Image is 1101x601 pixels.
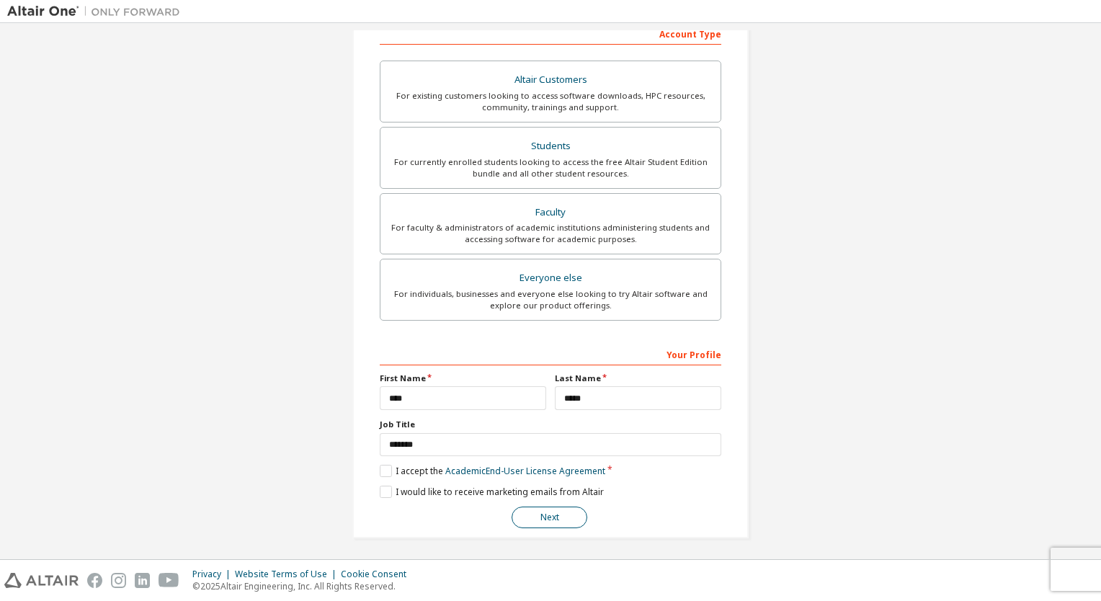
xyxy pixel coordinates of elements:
div: Everyone else [389,268,712,288]
label: I accept the [380,465,605,477]
img: youtube.svg [159,573,179,588]
img: linkedin.svg [135,573,150,588]
img: facebook.svg [87,573,102,588]
img: instagram.svg [111,573,126,588]
div: For faculty & administrators of academic institutions administering students and accessing softwa... [389,222,712,245]
label: Job Title [380,419,721,430]
div: Faculty [389,202,712,223]
a: Academic End-User License Agreement [445,465,605,477]
button: Next [512,507,587,528]
div: Altair Customers [389,70,712,90]
img: altair_logo.svg [4,573,79,588]
div: For existing customers looking to access software downloads, HPC resources, community, trainings ... [389,90,712,113]
div: Privacy [192,569,235,580]
div: Account Type [380,22,721,45]
div: For individuals, businesses and everyone else looking to try Altair software and explore our prod... [389,288,712,311]
div: Website Terms of Use [235,569,341,580]
p: © 2025 Altair Engineering, Inc. All Rights Reserved. [192,580,415,592]
div: Students [389,136,712,156]
div: Your Profile [380,342,721,365]
label: First Name [380,373,546,384]
label: Last Name [555,373,721,384]
img: Altair One [7,4,187,19]
div: Cookie Consent [341,569,415,580]
label: I would like to receive marketing emails from Altair [380,486,604,498]
div: For currently enrolled students looking to access the free Altair Student Edition bundle and all ... [389,156,712,179]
